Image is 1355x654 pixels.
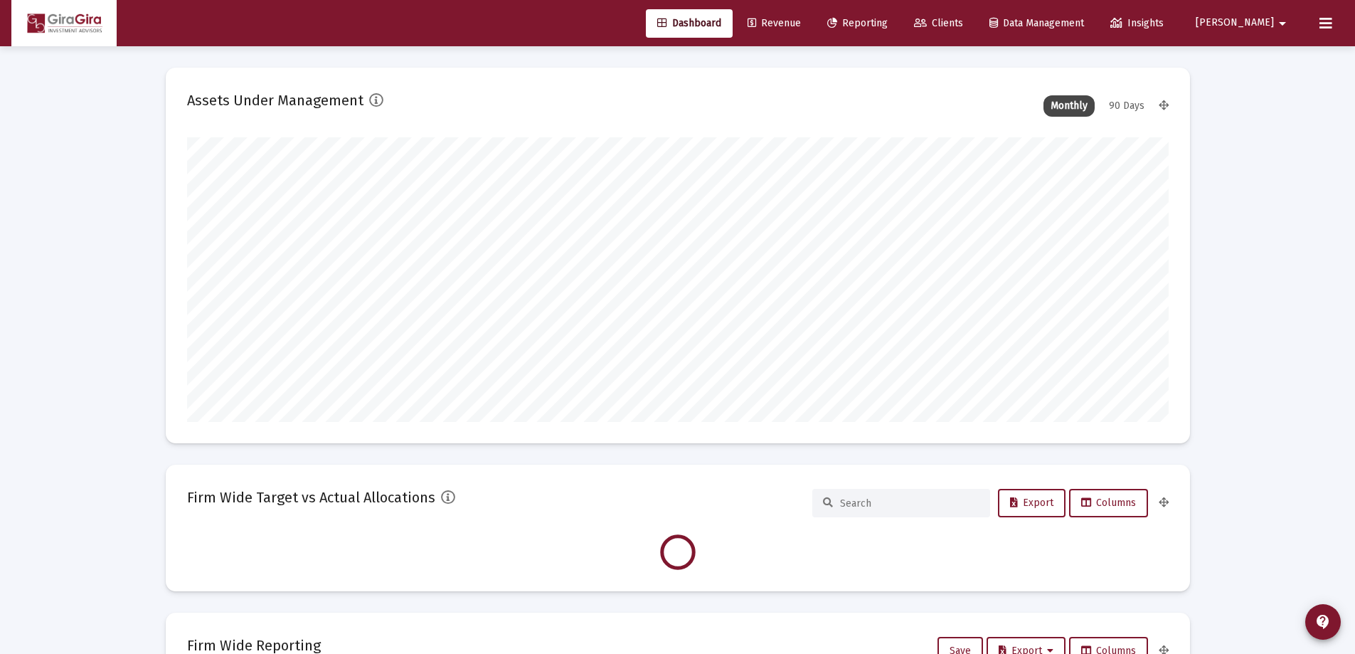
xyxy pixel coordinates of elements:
[657,17,721,29] span: Dashboard
[187,486,435,509] h2: Firm Wide Target vs Actual Allocations
[1010,497,1053,509] span: Export
[1314,613,1332,631] mat-icon: contact_support
[1102,95,1152,117] div: 90 Days
[1043,95,1095,117] div: Monthly
[978,9,1095,38] a: Data Management
[748,17,801,29] span: Revenue
[914,17,963,29] span: Clients
[1081,497,1136,509] span: Columns
[22,9,106,38] img: Dashboard
[646,9,733,38] a: Dashboard
[1069,489,1148,517] button: Columns
[827,17,888,29] span: Reporting
[187,89,363,112] h2: Assets Under Management
[998,489,1066,517] button: Export
[1274,9,1291,38] mat-icon: arrow_drop_down
[736,9,812,38] a: Revenue
[903,9,974,38] a: Clients
[989,17,1084,29] span: Data Management
[1196,17,1274,29] span: [PERSON_NAME]
[1110,17,1164,29] span: Insights
[1179,9,1308,37] button: [PERSON_NAME]
[816,9,899,38] a: Reporting
[840,497,979,510] input: Search
[1099,9,1175,38] a: Insights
